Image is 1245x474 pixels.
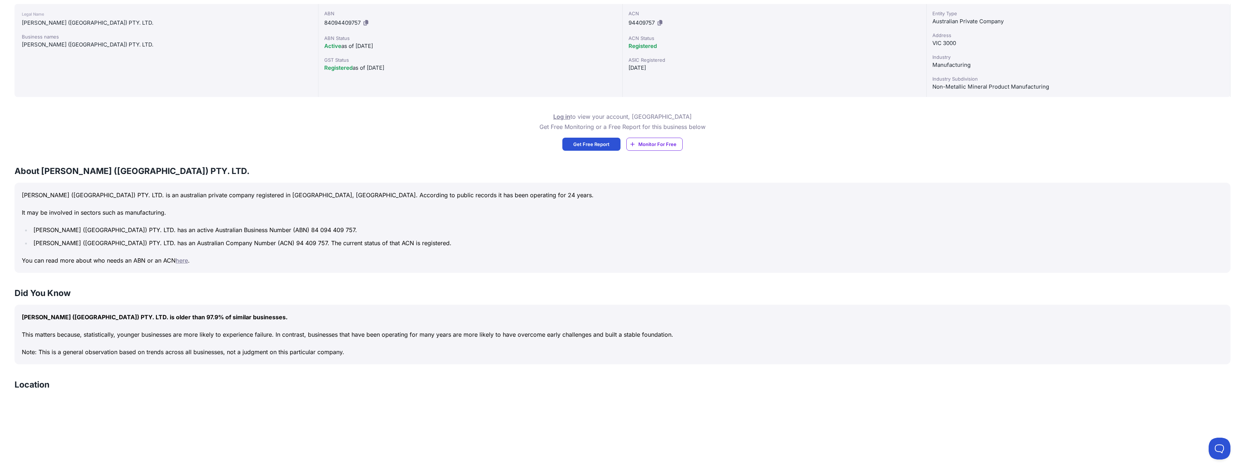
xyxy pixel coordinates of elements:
[22,10,311,19] div: Legal Name
[22,19,311,27] div: [PERSON_NAME] ([GEOGRAPHIC_DATA]) PTY. LTD.
[628,35,920,42] div: ACN Status
[15,165,1230,177] h3: About [PERSON_NAME] ([GEOGRAPHIC_DATA]) PTY. LTD.
[22,40,311,49] div: [PERSON_NAME] ([GEOGRAPHIC_DATA]) PTY. LTD.
[176,257,188,264] a: here
[1209,438,1230,459] iframe: Toggle Customer Support
[324,10,616,17] div: ABN
[932,32,1224,39] div: Address
[932,82,1224,91] div: Non-Metallic Mineral Product Manufacturing
[324,64,353,71] span: Registered
[932,10,1224,17] div: Entity Type
[628,19,655,26] span: 94409757
[22,312,1223,322] p: [PERSON_NAME] ([GEOGRAPHIC_DATA]) PTY. LTD. is older than 97.9% of similar businesses.
[628,56,920,64] div: ASIC Registered
[22,347,1223,357] p: Note: This is a general observation based on trends across all businesses, not a judgment on this...
[932,61,1224,69] div: Manufacturing
[628,10,920,17] div: ACN
[324,42,616,50] div: as of [DATE]
[22,329,1223,340] p: This matters because, statistically, younger businesses are more likely to experience failure. In...
[626,138,683,151] a: Monitor For Free
[932,75,1224,82] div: Industry Subdivision
[22,33,311,40] div: Business names
[22,207,1223,218] p: It may be involved in sectors such as manufacturing.
[932,53,1224,61] div: Industry
[31,225,1223,235] li: [PERSON_NAME] ([GEOGRAPHIC_DATA]) PTY. LTD. has an active Australian Business Number (ABN) 84 094...
[324,42,341,49] span: Active
[553,113,570,120] a: Log in
[628,64,920,72] div: [DATE]
[22,255,1223,266] p: You can read more about who needs an ABN or an ACN .
[15,287,1230,299] h3: Did You Know
[22,190,1223,200] p: [PERSON_NAME] ([GEOGRAPHIC_DATA]) PTY. LTD. is an australian private company registered in [GEOGR...
[324,56,616,64] div: GST Status
[324,35,616,42] div: ABN Status
[562,138,621,151] a: Get Free Report
[15,379,49,390] h3: Location
[573,141,610,148] span: Get Free Report
[638,141,676,148] span: Monitor For Free
[932,39,1224,48] div: VIC 3000
[324,64,616,72] div: as of [DATE]
[324,19,361,26] span: 84094409757
[628,42,657,49] span: Registered
[31,238,1223,248] li: [PERSON_NAME] ([GEOGRAPHIC_DATA]) PTY. LTD. has an Australian Company Number (ACN) 94 409 757. Th...
[539,112,706,132] p: to view your account, [GEOGRAPHIC_DATA] Get Free Monitoring or a Free Report for this business below
[932,17,1224,26] div: Australian Private Company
